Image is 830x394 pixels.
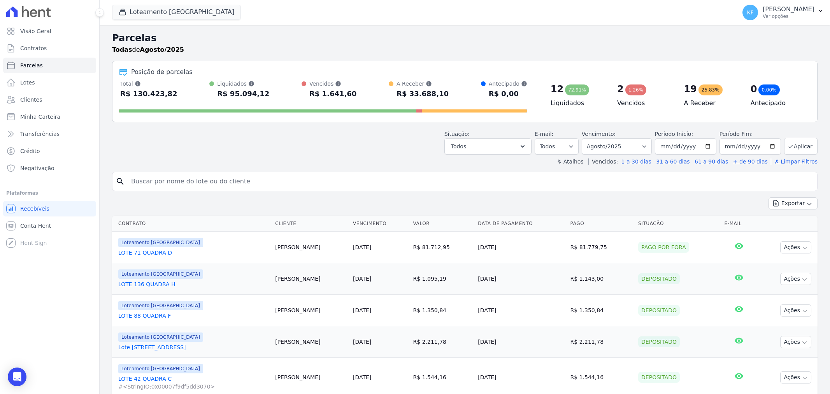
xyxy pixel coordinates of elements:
[684,98,738,108] h4: A Receber
[780,273,811,285] button: Ações
[353,374,371,380] a: [DATE]
[567,295,635,326] td: R$ 1.350,84
[20,164,54,172] span: Negativação
[118,280,269,288] a: LOTE 136 QUADRA H
[118,375,269,390] a: LOTE 42 QUADRA C#<StringIO:0x00007f9df5dd3070>
[112,46,132,53] strong: Todas
[617,98,671,108] h4: Vencidos
[655,131,693,137] label: Período Inicío:
[638,242,689,253] div: Pago por fora
[621,158,651,165] a: 1 a 30 dias
[451,142,466,151] span: Todos
[635,216,721,232] th: Situação
[751,83,757,95] div: 0
[771,158,818,165] a: ✗ Limpar Filtros
[763,13,814,19] p: Ver opções
[397,88,449,100] div: R$ 33.688,10
[217,80,269,88] div: Liquidados
[489,80,527,88] div: Antecipado
[140,46,184,53] strong: Agosto/2025
[112,216,272,232] th: Contrato
[410,216,475,232] th: Valor
[20,130,60,138] span: Transferências
[3,92,96,107] a: Clientes
[557,158,583,165] label: ↯ Atalhos
[747,10,753,15] span: KF
[3,23,96,39] a: Visão Geral
[118,383,269,390] span: #<StringIO:0x00007f9df5dd3070>
[638,273,680,284] div: Depositado
[3,143,96,159] a: Crédito
[112,45,184,55] p: de
[769,197,818,209] button: Exportar
[551,83,563,95] div: 12
[118,343,269,351] a: Lote [STREET_ADDRESS]
[272,232,350,263] td: [PERSON_NAME]
[410,263,475,295] td: R$ 1.095,19
[118,238,203,247] span: Loteamento [GEOGRAPHIC_DATA]
[3,109,96,125] a: Minha Carteira
[582,131,616,137] label: Vencimento:
[272,326,350,358] td: [PERSON_NAME]
[695,158,728,165] a: 61 a 90 dias
[780,336,811,348] button: Ações
[20,44,47,52] span: Contratos
[751,98,805,108] h4: Antecipado
[20,222,51,230] span: Conta Hent
[309,88,356,100] div: R$ 1.641,60
[475,232,567,263] td: [DATE]
[780,304,811,317] button: Ações
[353,339,371,345] a: [DATE]
[350,216,410,232] th: Vencimento
[217,88,269,100] div: R$ 95.094,12
[567,326,635,358] td: R$ 2.211,78
[721,216,757,232] th: E-mail
[112,31,818,45] h2: Parcelas
[475,216,567,232] th: Data de Pagamento
[3,201,96,216] a: Recebíveis
[272,216,350,232] th: Cliente
[475,295,567,326] td: [DATE]
[758,84,779,95] div: 0,00%
[353,276,371,282] a: [DATE]
[120,80,177,88] div: Total
[3,40,96,56] a: Contratos
[698,84,723,95] div: 25,83%
[118,312,269,320] a: LOTE 88 QUADRA F
[780,371,811,383] button: Ações
[444,131,470,137] label: Situação:
[638,336,680,347] div: Depositado
[3,58,96,73] a: Parcelas
[353,307,371,313] a: [DATE]
[120,88,177,100] div: R$ 130.423,82
[20,113,60,121] span: Minha Carteira
[20,79,35,86] span: Lotes
[567,216,635,232] th: Pago
[567,232,635,263] td: R$ 81.779,75
[3,160,96,176] a: Negativação
[20,96,42,104] span: Clientes
[6,188,93,198] div: Plataformas
[444,138,532,155] button: Todos
[3,218,96,234] a: Conta Hent
[535,131,554,137] label: E-mail:
[397,80,449,88] div: A Receber
[780,241,811,253] button: Ações
[118,364,203,373] span: Loteamento [GEOGRAPHIC_DATA]
[551,98,605,108] h4: Liquidados
[410,232,475,263] td: R$ 81.712,95
[272,263,350,295] td: [PERSON_NAME]
[684,83,697,95] div: 19
[410,326,475,358] td: R$ 2.211,78
[272,295,350,326] td: [PERSON_NAME]
[638,305,680,316] div: Depositado
[112,5,241,19] button: Loteamento [GEOGRAPHIC_DATA]
[20,27,51,35] span: Visão Geral
[118,332,203,342] span: Loteamento [GEOGRAPHIC_DATA]
[475,326,567,358] td: [DATE]
[625,84,646,95] div: 1,26%
[763,5,814,13] p: [PERSON_NAME]
[719,130,781,138] label: Período Fim:
[489,88,527,100] div: R$ 0,00
[131,67,193,77] div: Posição de parcelas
